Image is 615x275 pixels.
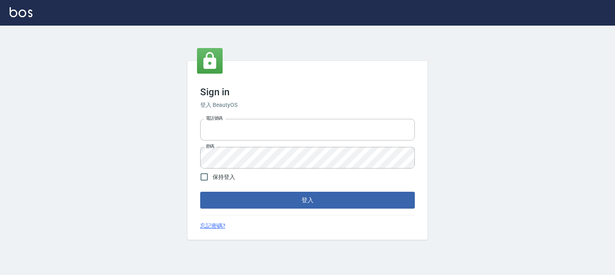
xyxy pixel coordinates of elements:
[200,101,415,109] h6: 登入 BeautyOS
[200,86,415,98] h3: Sign in
[213,173,235,181] span: 保持登入
[206,143,214,149] label: 密碼
[200,222,225,230] a: 忘記密碼?
[10,7,32,17] img: Logo
[200,192,415,209] button: 登入
[206,115,223,121] label: 電話號碼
